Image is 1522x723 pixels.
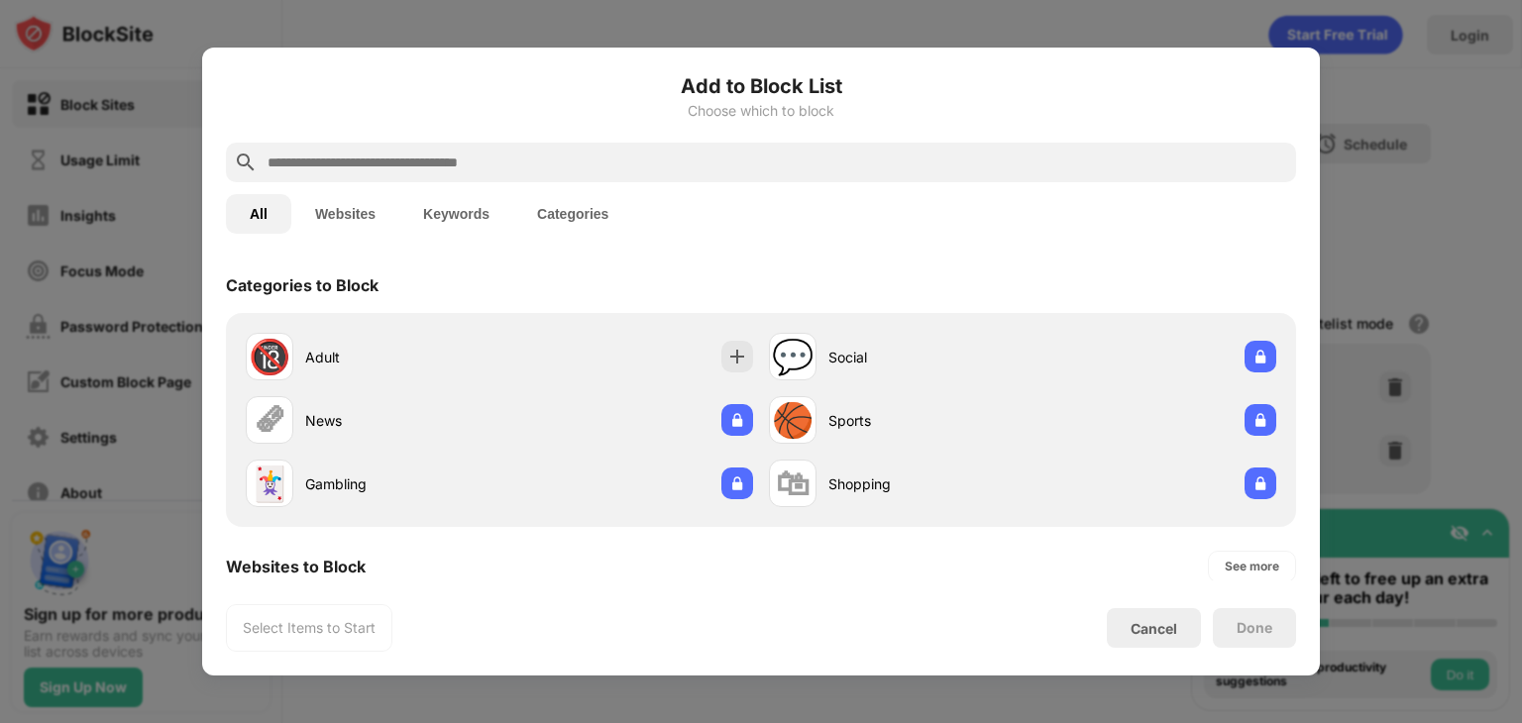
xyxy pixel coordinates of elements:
[828,347,1023,367] div: Social
[399,194,513,234] button: Keywords
[828,410,1023,431] div: Sports
[226,194,291,234] button: All
[226,103,1296,119] div: Choose which to block
[234,151,258,174] img: search.svg
[1225,557,1279,576] div: See more
[1237,620,1272,636] div: Done
[253,400,286,441] div: 🗞
[305,410,499,431] div: News
[291,194,399,234] button: Websites
[226,275,379,295] div: Categories to Block
[772,400,814,441] div: 🏀
[249,464,290,504] div: 🃏
[776,464,810,504] div: 🛍
[828,473,1023,494] div: Shopping
[772,337,814,377] div: 💬
[243,618,376,638] div: Select Items to Start
[226,557,366,576] div: Websites to Block
[513,194,632,234] button: Categories
[305,347,499,367] div: Adult
[249,337,290,377] div: 🔞
[1131,620,1177,637] div: Cancel
[305,473,499,494] div: Gambling
[226,71,1296,101] h6: Add to Block List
